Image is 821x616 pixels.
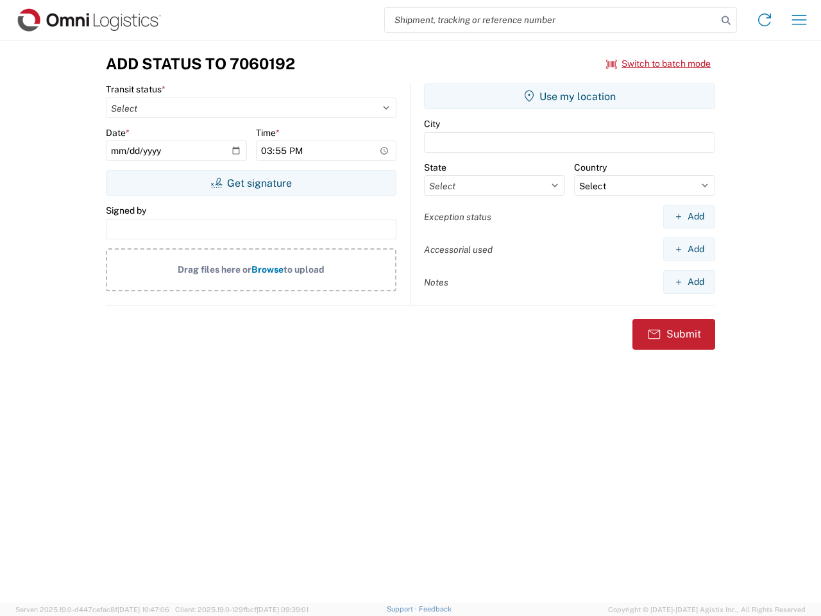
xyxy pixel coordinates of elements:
[606,53,711,74] button: Switch to batch mode
[608,604,806,615] span: Copyright © [DATE]-[DATE] Agistix Inc., All Rights Reserved
[175,606,309,613] span: Client: 2025.19.0-129fbcf
[574,162,607,173] label: Country
[385,8,717,32] input: Shipment, tracking or reference number
[663,205,715,228] button: Add
[257,606,309,613] span: [DATE] 09:39:01
[663,237,715,261] button: Add
[178,264,251,275] span: Drag files here or
[256,127,280,139] label: Time
[284,264,325,275] span: to upload
[632,319,715,350] button: Submit
[663,270,715,294] button: Add
[424,118,440,130] label: City
[424,83,715,109] button: Use my location
[117,606,169,613] span: [DATE] 10:47:06
[106,170,396,196] button: Get signature
[424,277,448,288] label: Notes
[106,127,130,139] label: Date
[419,605,452,613] a: Feedback
[251,264,284,275] span: Browse
[106,205,146,216] label: Signed by
[424,162,446,173] label: State
[15,606,169,613] span: Server: 2025.19.0-d447cefac8f
[424,211,491,223] label: Exception status
[106,83,165,95] label: Transit status
[387,605,419,613] a: Support
[424,244,493,255] label: Accessorial used
[106,55,295,73] h3: Add Status to 7060192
